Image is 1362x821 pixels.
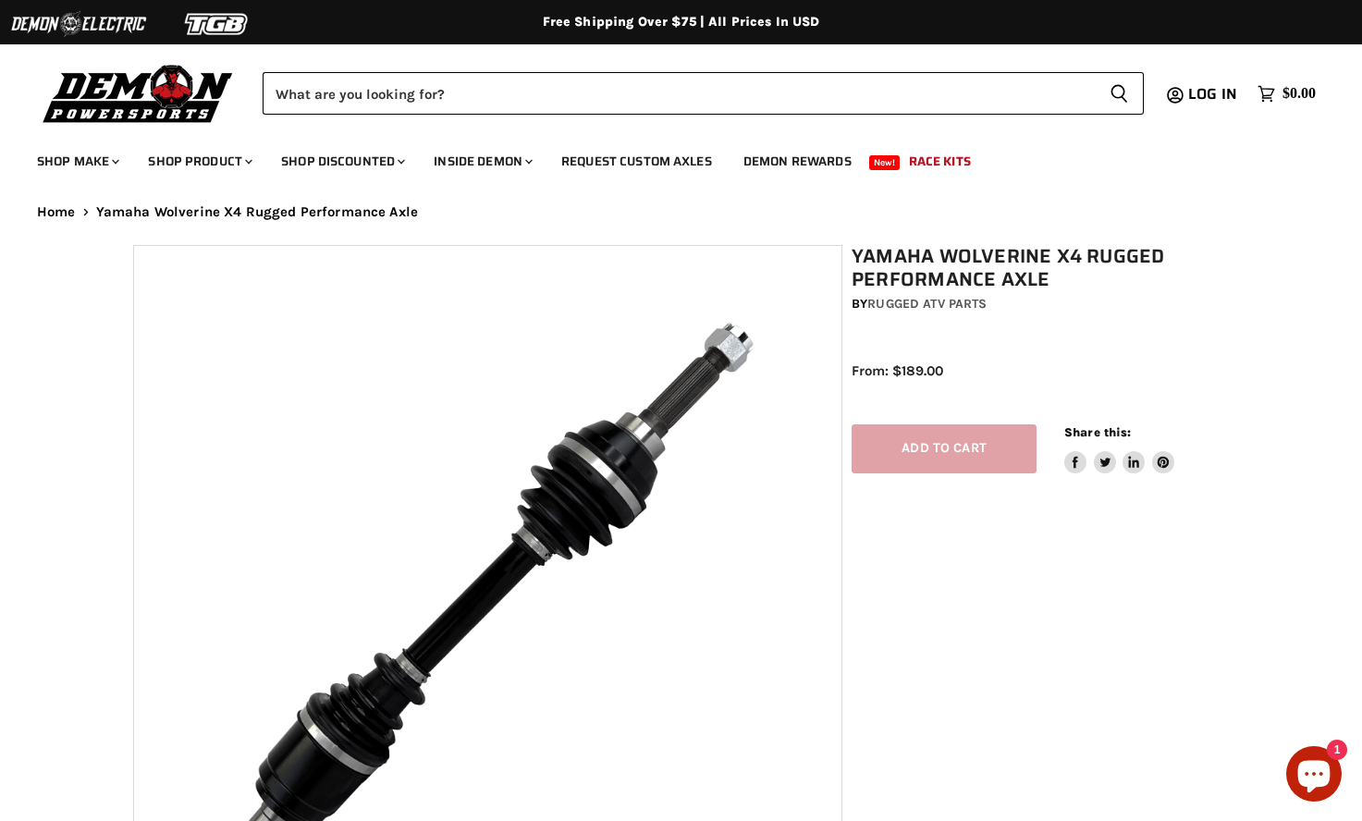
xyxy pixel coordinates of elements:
[895,142,985,180] a: Race Kits
[9,6,148,42] img: Demon Electric Logo 2
[37,204,76,220] a: Home
[1064,424,1174,473] aside: Share this:
[263,72,1144,115] form: Product
[134,142,264,180] a: Shop Product
[23,135,1311,180] ul: Main menu
[420,142,544,180] a: Inside Demon
[23,142,130,180] a: Shop Make
[869,155,901,170] span: New!
[148,6,287,42] img: TGB Logo 2
[1281,746,1347,806] inbox-online-store-chat: Shopify online store chat
[730,142,865,180] a: Demon Rewards
[1248,80,1325,107] a: $0.00
[96,204,418,220] span: Yamaha Wolverine X4 Rugged Performance Axle
[1095,72,1144,115] button: Search
[37,60,239,126] img: Demon Powersports
[852,362,943,379] span: From: $189.00
[1188,82,1237,105] span: Log in
[267,142,416,180] a: Shop Discounted
[867,296,987,312] a: Rugged ATV Parts
[852,294,1238,314] div: by
[1180,86,1248,103] a: Log in
[263,72,1095,115] input: Search
[1282,85,1316,103] span: $0.00
[547,142,726,180] a: Request Custom Axles
[852,245,1238,291] h1: Yamaha Wolverine X4 Rugged Performance Axle
[1064,425,1131,439] span: Share this:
